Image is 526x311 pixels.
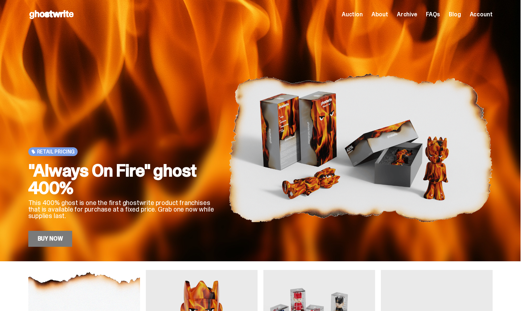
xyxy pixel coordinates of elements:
a: Buy Now [28,231,73,247]
a: Archive [397,12,417,17]
h2: "Always On Fire" ghost 400% [28,162,217,197]
a: FAQs [426,12,440,17]
span: Retail Pricing [37,149,75,155]
a: Blog [449,12,461,17]
a: Account [470,12,493,17]
p: This 400% ghost is one the first ghostwrite product franchises that is available for purchase at ... [28,200,217,219]
img: "Always On Fire" ghost 400% [229,49,493,247]
a: Auction [342,12,363,17]
a: About [371,12,388,17]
